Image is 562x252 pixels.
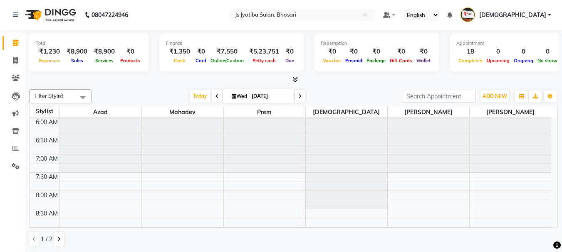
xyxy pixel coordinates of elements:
div: ₹8,900 [91,47,118,56]
span: 1 / 2 [41,235,52,244]
span: Wed [230,93,249,99]
span: Completed [456,58,485,64]
div: 18 [456,47,485,56]
span: Ongoing [512,58,535,64]
span: [PERSON_NAME] [388,107,469,117]
span: Card [193,58,208,64]
span: Products [118,58,142,64]
span: [DEMOGRAPHIC_DATA] [479,11,546,20]
div: ₹1,350 [166,47,193,56]
span: Due [283,58,296,64]
button: ADD NEW [480,91,509,102]
div: ₹0 [193,47,208,56]
div: ₹7,550 [208,47,246,56]
span: Today [190,90,210,103]
div: 6:30 AM [34,136,59,145]
div: 0 [485,47,512,56]
div: 0 [535,47,560,56]
span: [PERSON_NAME] [470,107,552,117]
span: Gift Cards [388,58,414,64]
img: Shiva [460,7,475,22]
div: ₹0 [414,47,433,56]
div: ₹5,23,751 [246,47,282,56]
div: ₹8,900 [63,47,91,56]
span: ADD NEW [483,93,507,99]
div: 0 [512,47,535,56]
div: Appointment [456,40,560,47]
input: Search Appointment [403,90,475,103]
div: 8:30 AM [34,209,59,218]
b: 08047224946 [92,3,128,27]
span: Expenses [37,58,62,64]
div: 7:30 AM [34,173,59,181]
span: No show [535,58,560,64]
img: logo [21,3,78,27]
div: 7:00 AM [34,154,59,163]
span: Sales [69,58,85,64]
span: Petty cash [250,58,278,64]
span: Cash [172,58,188,64]
div: ₹0 [343,47,364,56]
div: ₹1,230 [36,47,63,56]
div: ₹0 [388,47,414,56]
div: ₹0 [118,47,142,56]
div: Total [36,40,142,47]
div: 8:00 AM [34,191,59,200]
div: 6:00 AM [34,118,59,127]
span: Voucher [321,58,343,64]
span: Online/Custom [208,58,246,64]
div: Redemption [321,40,433,47]
span: Package [364,58,388,64]
div: ₹0 [282,47,297,56]
span: Services [93,58,116,64]
span: Upcoming [485,58,512,64]
div: ₹0 [321,47,343,56]
div: Finance [166,40,297,47]
span: Mahadev [142,107,223,117]
div: 9:00 AM [34,228,59,236]
span: Prepaid [343,58,364,64]
span: prem [224,107,305,117]
span: Azad [60,107,141,117]
div: ₹0 [364,47,388,56]
span: Filter Stylist [35,93,64,99]
span: [DEMOGRAPHIC_DATA] [306,107,387,117]
span: Wallet [414,58,433,64]
input: 2025-09-03 [249,90,291,103]
div: Stylist [30,107,59,116]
